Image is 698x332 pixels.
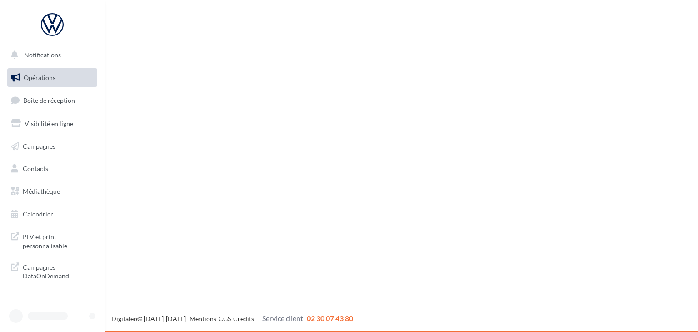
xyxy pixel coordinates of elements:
[5,257,99,284] a: Campagnes DataOnDemand
[5,159,99,178] a: Contacts
[233,315,254,322] a: Crédits
[262,314,303,322] span: Service client
[219,315,231,322] a: CGS
[5,114,99,133] a: Visibilité en ligne
[189,315,216,322] a: Mentions
[111,315,137,322] a: Digitaleo
[23,165,48,172] span: Contacts
[24,51,61,59] span: Notifications
[23,187,60,195] span: Médiathèque
[5,68,99,87] a: Opérations
[307,314,353,322] span: 02 30 07 43 80
[5,91,99,110] a: Boîte de réception
[23,142,55,150] span: Campagnes
[5,227,99,254] a: PLV et print personnalisable
[24,74,55,81] span: Opérations
[23,210,53,218] span: Calendrier
[5,205,99,224] a: Calendrier
[5,45,95,65] button: Notifications
[23,261,94,281] span: Campagnes DataOnDemand
[5,137,99,156] a: Campagnes
[111,315,353,322] span: © [DATE]-[DATE] - - -
[5,182,99,201] a: Médiathèque
[25,120,73,127] span: Visibilité en ligne
[23,231,94,250] span: PLV et print personnalisable
[23,96,75,104] span: Boîte de réception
